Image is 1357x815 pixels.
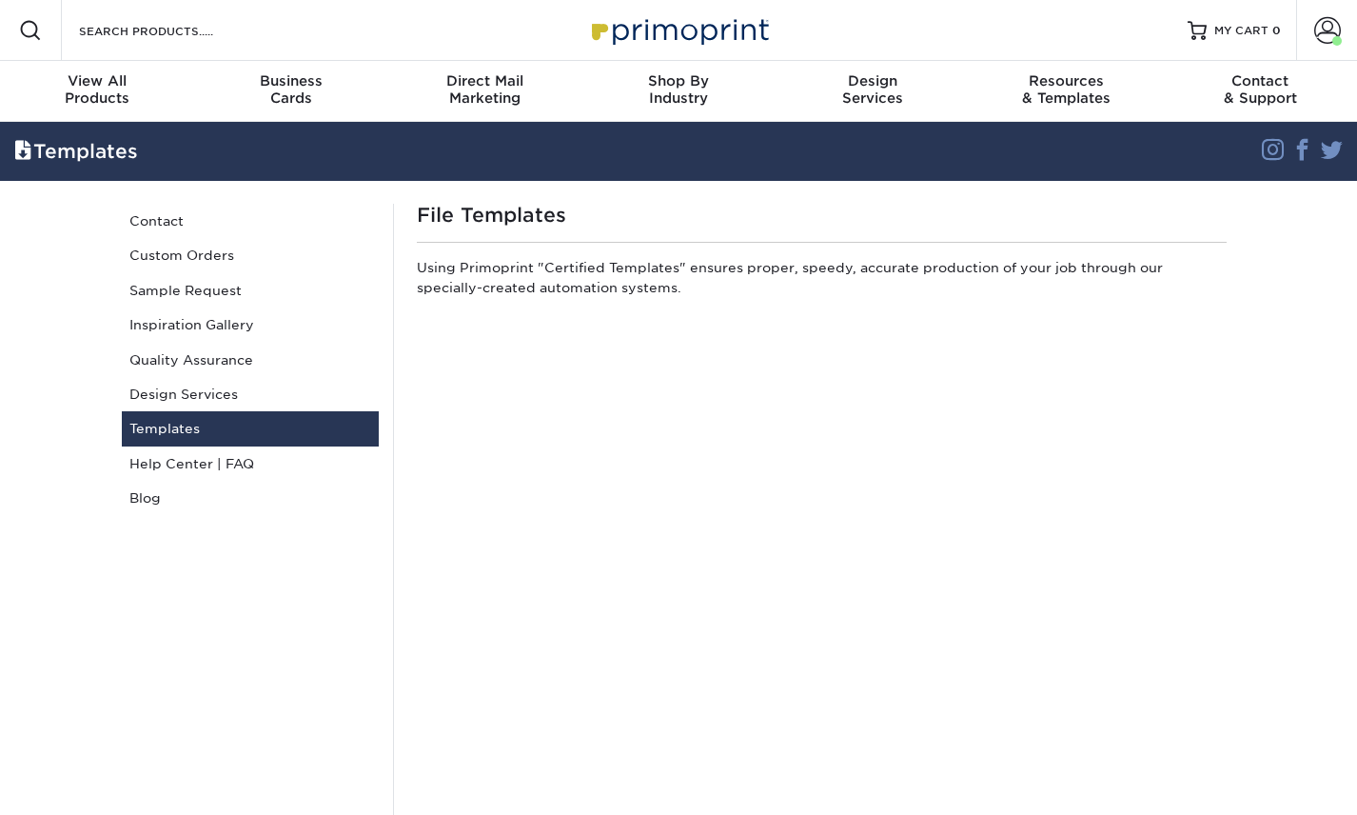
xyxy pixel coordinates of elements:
a: Design Services [122,377,379,411]
span: Contact [1163,72,1357,89]
span: 0 [1272,24,1281,37]
a: Help Center | FAQ [122,447,379,481]
a: Shop ByIndustry [581,61,776,122]
a: Templates [122,411,379,446]
div: Cards [194,72,388,107]
a: DesignServices [776,61,970,122]
div: & Templates [970,72,1164,107]
a: Resources& Templates [970,61,1164,122]
div: Marketing [387,72,581,107]
a: Direct MailMarketing [387,61,581,122]
input: SEARCH PRODUCTS..... [77,19,263,42]
p: Using Primoprint "Certified Templates" ensures proper, speedy, accurate production of your job th... [417,258,1227,305]
span: MY CART [1214,23,1268,39]
a: Sample Request [122,273,379,308]
a: Custom Orders [122,238,379,272]
div: & Support [1163,72,1357,107]
div: Services [776,72,970,107]
div: Industry [581,72,776,107]
span: Resources [970,72,1164,89]
a: Inspiration Gallery [122,308,379,342]
span: Direct Mail [387,72,581,89]
span: Business [194,72,388,89]
a: BusinessCards [194,61,388,122]
span: Shop By [581,72,776,89]
h1: File Templates [417,204,1227,227]
a: Contact& Support [1163,61,1357,122]
a: Contact [122,204,379,238]
img: Primoprint [583,10,774,50]
span: Design [776,72,970,89]
a: Blog [122,481,379,515]
a: Quality Assurance [122,343,379,377]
